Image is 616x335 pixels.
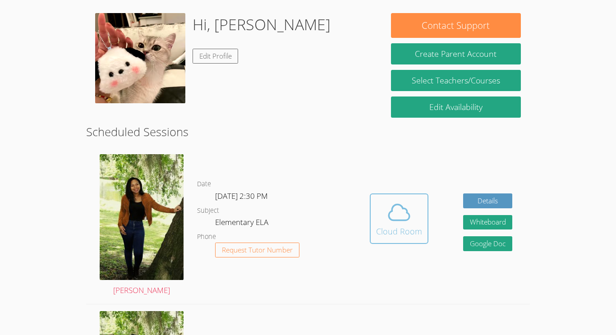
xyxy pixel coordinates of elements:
[391,43,521,64] button: Create Parent Account
[215,191,268,201] span: [DATE] 2:30 PM
[193,13,331,36] h1: Hi, [PERSON_NAME]
[215,216,270,231] dd: Elementary ELA
[95,13,185,103] img: Screenshot%202024-10-29%204.00.08%20PM.png
[376,225,422,238] div: Cloud Room
[100,154,184,280] img: avatar.png
[391,70,521,91] a: Select Teachers/Courses
[463,215,513,230] button: Whiteboard
[463,193,513,208] a: Details
[197,231,216,243] dt: Phone
[391,96,521,118] a: Edit Availability
[193,49,239,64] a: Edit Profile
[197,179,211,190] dt: Date
[222,247,293,253] span: Request Tutor Number
[215,243,299,257] button: Request Tutor Number
[197,205,219,216] dt: Subject
[86,123,530,140] h2: Scheduled Sessions
[370,193,428,244] button: Cloud Room
[100,154,184,297] a: [PERSON_NAME]
[391,13,521,38] button: Contact Support
[463,236,513,251] a: Google Doc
